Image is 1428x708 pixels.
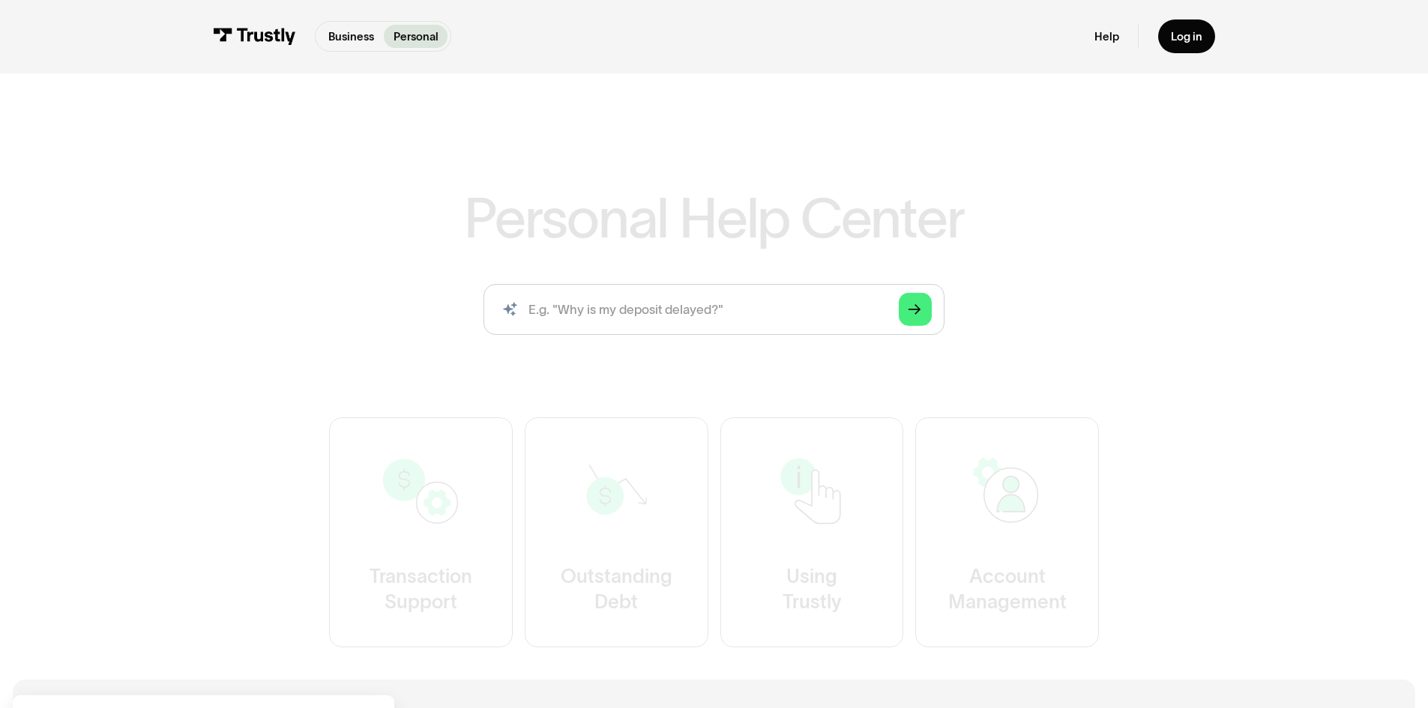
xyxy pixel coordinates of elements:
[483,284,945,335] input: search
[384,25,448,48] a: Personal
[329,417,513,647] a: TransactionSupport
[1158,19,1215,53] a: Log in
[948,564,1067,615] div: Account Management
[525,417,708,647] a: OutstandingDebt
[394,28,439,45] p: Personal
[213,28,295,45] img: Trustly Logo
[370,564,472,615] div: Transaction Support
[464,190,963,246] h1: Personal Help Center
[1171,29,1202,43] div: Log in
[1094,29,1119,43] a: Help
[319,25,383,48] a: Business
[915,417,1099,647] a: AccountManagement
[720,417,904,647] a: UsingTrustly
[561,564,672,615] div: Outstanding Debt
[782,564,841,615] div: Using Trustly
[328,28,374,45] p: Business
